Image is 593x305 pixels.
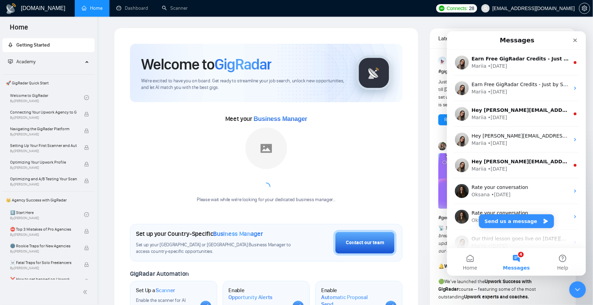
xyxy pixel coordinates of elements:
[2,38,95,52] li: Getting Started
[357,56,391,90] img: gigradar-logo.png
[260,181,272,193] span: loading
[464,294,529,300] strong: Upwork experts and coaches.
[10,226,77,233] span: ⛔ Top 3 Mistakes of Pro Agencies
[10,149,77,153] span: By [PERSON_NAME]
[438,114,461,125] button: Reply
[84,179,89,183] span: lock
[225,115,307,123] span: Meet your
[84,229,89,234] span: lock
[438,57,447,65] img: Anisuzzaman Khan
[10,249,77,254] span: By [PERSON_NAME]
[10,116,77,120] span: By [PERSON_NAME]
[438,225,444,231] span: 📡
[569,281,586,298] iframe: To enrich screen reader interactions, please activate Accessibility in Grammarly extension settings
[10,242,77,249] span: 🌚 Rookie Traps for New Agencies
[3,193,94,207] span: 👑 Agency Success with GigRadar
[10,109,77,116] span: Connecting Your Upwork Agency to GigRadar
[84,95,89,100] span: check-circle
[136,287,175,294] h1: Set Up a
[438,153,522,209] img: F09CV3P1UE7-Summer%20recap.png
[213,230,263,238] span: Business Manager
[438,263,444,269] span: 🔔
[444,116,455,124] a: Reply
[10,182,77,187] span: By [PERSON_NAME]
[10,276,77,283] span: ❌ How to get banned on Upwork
[130,270,189,278] span: GigRadar Automation
[469,5,474,12] span: 28
[162,5,188,11] a: searchScanner
[229,287,287,300] h1: Enable
[245,127,287,169] img: placeholder.png
[8,42,13,47] span: rocket
[254,115,307,122] span: Business Manager
[10,207,84,222] a: 1️⃣ Start HereBy[PERSON_NAME]
[10,233,77,237] span: By [PERSON_NAME]
[193,197,340,203] div: Please wait while we're looking for your dedicated business manager...
[483,6,488,11] span: user
[116,5,148,11] a: dashboardDashboard
[10,132,77,137] span: By [PERSON_NAME]
[84,262,89,267] span: lock
[84,246,89,250] span: lock
[156,287,175,294] span: Scanner
[10,142,77,149] span: Setting Up Your First Scanner and Auto-Bidder
[214,55,271,74] span: GigRadar
[10,259,77,266] span: ☠️ Fatal Traps for Solo Freelancers
[229,294,273,301] span: Opportunity Alerts
[438,279,444,285] span: 🟢
[10,266,77,270] span: By [PERSON_NAME]
[438,279,532,292] strong: Upwork Success with GigRadar
[438,34,480,43] span: Latest Posts from the GigRadar Community
[447,5,468,12] span: Connects:
[141,78,346,91] span: We're excited to have you on board. Get ready to streamline your job search, unlock new opportuni...
[438,78,542,109] div: Just signed up [DATE], my onboarding call is not till [DATE]. Can anyone help me to get started t...
[439,6,445,11] img: upwork-logo.png
[438,214,568,222] h1: # general
[82,5,103,11] a: homeHome
[10,175,77,182] span: Optimizing and A/B Testing Your Scanner for Better Results
[84,162,89,167] span: lock
[579,6,590,11] a: setting
[84,129,89,133] span: lock
[16,42,50,48] span: Getting Started
[444,263,475,269] strong: WHAT’S NEW?
[10,166,77,170] span: By [PERSON_NAME]
[6,3,17,14] img: logo
[136,242,292,255] span: Set up your [GEOGRAPHIC_DATA] or [GEOGRAPHIC_DATA] Business Manager to access country-specific op...
[84,145,89,150] span: lock
[10,125,77,132] span: Navigating the GigRadar Platform
[83,289,90,296] span: double-left
[16,59,35,65] span: Academy
[333,230,397,256] button: Contact our team
[4,22,34,37] span: Home
[84,212,89,217] span: check-circle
